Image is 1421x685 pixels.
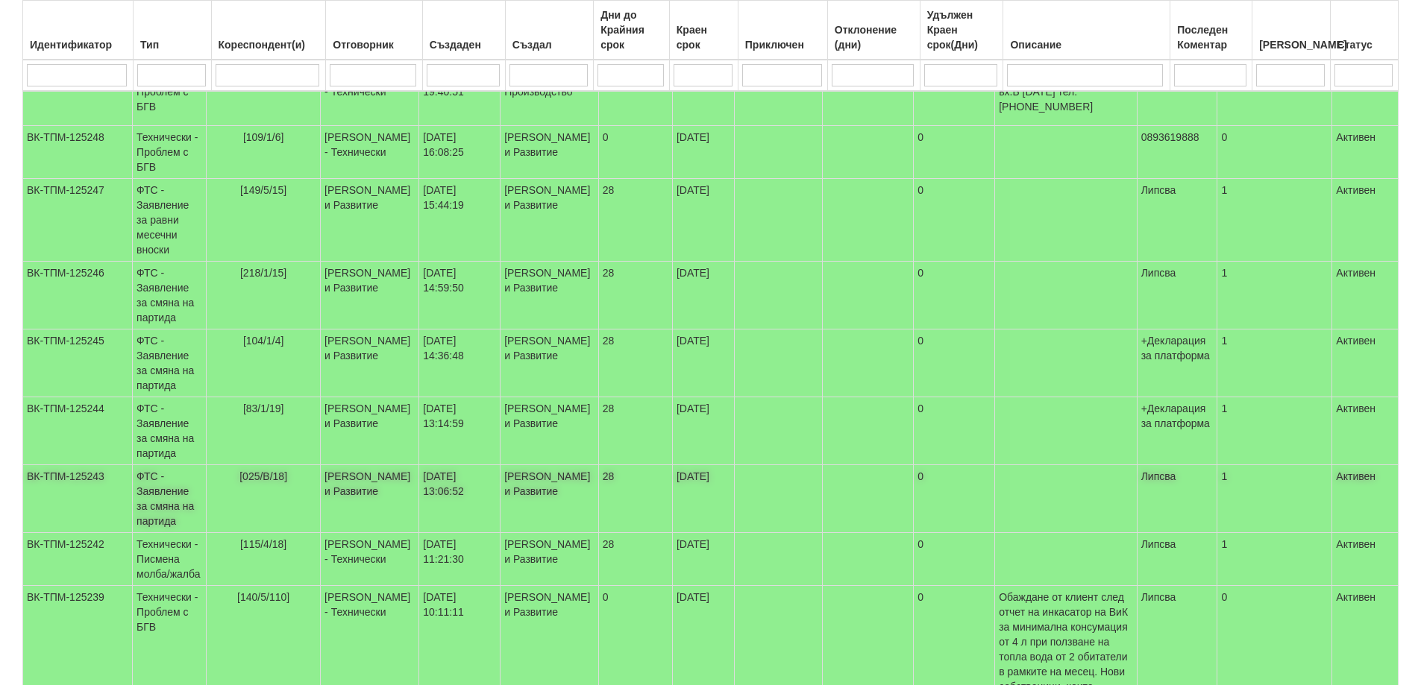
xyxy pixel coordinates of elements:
[240,184,286,196] span: [149/5/15]
[1141,335,1210,362] span: +Декларация за платформа
[914,179,995,262] td: 0
[1256,34,1326,55] div: [PERSON_NAME]
[1332,262,1399,329] td: Активен
[603,335,615,347] span: 28
[501,66,598,126] td: Production - Производство
[419,126,501,179] td: [DATE] 16:08:25
[914,262,995,329] td: 0
[603,184,615,196] span: 28
[603,538,615,550] span: 28
[672,533,734,586] td: [DATE]
[1141,538,1176,550] span: Липсва
[603,591,609,603] span: 0
[1003,1,1170,60] th: Описание: No sort applied, activate to apply an ascending sort
[23,465,133,533] td: ВК-ТПМ-125243
[211,1,326,60] th: Кореспондент(и): No sort applied, activate to apply an ascending sort
[419,262,501,329] td: [DATE] 14:59:50
[594,1,670,60] th: Дни до Крайния срок: No sort applied, activate to apply an ascending sort
[1332,179,1399,262] td: Активен
[914,329,995,397] td: 0
[243,131,284,143] span: [109/1/6]
[243,335,284,347] span: [104/1/4]
[133,465,207,533] td: ФТС - Заявление за смяна на партида
[1141,470,1176,482] span: Липсва
[133,533,207,586] td: Технически - Писмена молба/жалба
[832,19,916,55] div: Отклонение (дни)
[501,465,598,533] td: [PERSON_NAME] и Развитие
[603,403,615,414] span: 28
[672,329,734,397] td: [DATE]
[1141,267,1176,279] span: Липсва
[827,1,920,60] th: Отклонение (дни): No sort applied, activate to apply an ascending sort
[321,465,419,533] td: [PERSON_NAME] и Развитие
[239,470,287,482] span: [025/В/18]
[133,126,207,179] td: Технически - Проблем с БГВ
[672,179,734,262] td: [DATE]
[672,397,734,465] td: [DATE]
[914,126,995,179] td: 0
[419,329,501,397] td: [DATE] 14:36:48
[1334,34,1394,55] div: Статус
[137,34,207,55] div: Тип
[419,397,501,465] td: [DATE] 13:14:59
[674,19,734,55] div: Краен срок
[23,397,133,465] td: ВК-ТПМ-125244
[1332,66,1399,126] td: Активен
[1217,262,1332,329] td: 1
[321,329,419,397] td: [PERSON_NAME] и Развитие
[669,1,738,60] th: Краен срок: No sort applied, activate to apply an ascending sort
[603,131,609,143] span: 0
[501,329,598,397] td: [PERSON_NAME] и Развитие
[1141,184,1176,196] span: Липсва
[216,34,322,55] div: Кореспондент(и)
[133,66,207,126] td: Технически - Проблем с БГВ
[240,267,286,279] span: [218/1/15]
[23,126,133,179] td: ВК-ТПМ-125248
[603,470,615,482] span: 28
[23,179,133,262] td: ВК-ТПМ-125247
[321,179,419,262] td: [PERSON_NAME] и Развитие
[1217,329,1332,397] td: 1
[1217,126,1332,179] td: 0
[326,1,422,60] th: Отговорник: No sort applied, activate to apply an ascending sort
[914,465,995,533] td: 0
[920,1,1003,60] th: Удължен Краен срок(Дни): No sort applied, activate to apply an ascending sort
[134,1,211,60] th: Тип: No sort applied, activate to apply an ascending sort
[419,66,501,126] td: [DATE] 19:40:51
[1141,591,1176,603] span: Липсва
[738,1,827,60] th: Приключен: No sort applied, activate to apply an ascending sort
[1252,1,1330,60] th: Брой Файлове: No sort applied, activate to apply an ascending sort
[1217,533,1332,586] td: 1
[419,465,501,533] td: [DATE] 13:06:52
[27,34,129,55] div: Идентификатор
[1217,465,1332,533] td: 1
[23,329,133,397] td: ВК-ТПМ-125245
[321,66,419,126] td: [PERSON_NAME] - Технически
[1217,66,1332,126] td: 0
[1174,19,1248,55] div: Последен Коментар
[597,4,665,55] div: Дни до Крайния срок
[509,34,589,55] div: Създал
[924,4,1000,55] div: Удължен Краен срок(Дни)
[1332,329,1399,397] td: Активен
[672,465,734,533] td: [DATE]
[672,126,734,179] td: [DATE]
[133,262,207,329] td: ФТС - Заявление за смяна на партида
[1330,1,1398,60] th: Статус: No sort applied, activate to apply an ascending sort
[501,126,598,179] td: [PERSON_NAME] и Развитие
[1170,1,1252,60] th: Последен Коментар: No sort applied, activate to apply an ascending sort
[23,262,133,329] td: ВК-ТПМ-125246
[501,397,598,465] td: [PERSON_NAME] и Развитие
[1141,403,1210,429] span: +Декларация за платформа
[427,34,501,55] div: Създаден
[914,397,995,465] td: 0
[501,262,598,329] td: [PERSON_NAME] и Развитие
[23,533,133,586] td: ВК-ТПМ-125242
[672,66,734,126] td: [DATE]
[240,538,286,550] span: [115/4/18]
[505,1,593,60] th: Създал: No sort applied, activate to apply an ascending sort
[422,1,505,60] th: Създаден: No sort applied, activate to apply an ascending sort
[603,267,615,279] span: 28
[742,34,824,55] div: Приключен
[1332,397,1399,465] td: Активен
